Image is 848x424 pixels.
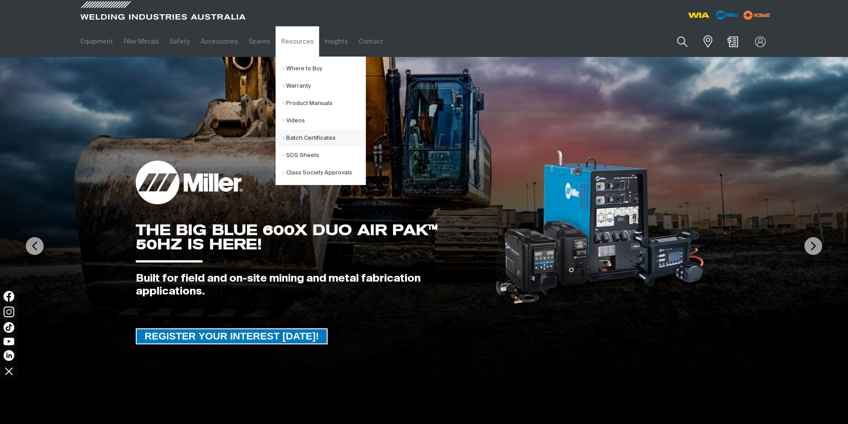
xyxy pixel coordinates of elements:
img: miller [741,8,773,22]
a: Product Manuals [283,95,365,112]
a: Contact [353,26,389,57]
span: REGISTER YOUR INTEREST [DATE]! [137,328,327,344]
img: Instagram [4,307,14,317]
a: Class Society Approvals [283,164,365,182]
a: REGISTER YOUR INTEREST TODAY! [136,328,328,344]
a: Where to Buy [283,60,365,77]
img: TikTok [4,322,14,333]
a: Videos [283,112,365,129]
img: LinkedIn [4,350,14,361]
img: NextArrow [804,237,822,255]
div: THE BIG BLUE 600X DUO AIR PAK™ 50HZ IS HERE! [136,223,481,251]
a: SDS Sheets [283,147,365,164]
a: Spares [243,26,276,57]
a: Safety [164,26,195,57]
a: Shopping cart (0 product(s)) [726,36,740,47]
a: Filler Metals [118,26,164,57]
img: hide socials [1,363,16,379]
a: Accessories [195,26,243,57]
input: Product name or item number... [656,31,698,52]
button: Search products [667,31,698,52]
a: Warranty [283,77,365,95]
img: Facebook [4,291,14,302]
a: Equipment [75,26,118,57]
ul: Resources Submenu [276,57,366,185]
img: YouTube [4,338,14,345]
nav: Main [75,26,599,57]
img: PrevArrow [26,237,44,255]
a: Batch Certificates [283,129,365,147]
a: Resources [276,26,319,57]
div: Built for field and on-site mining and metal fabrication applications. [136,272,481,298]
a: Insights [319,26,353,57]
